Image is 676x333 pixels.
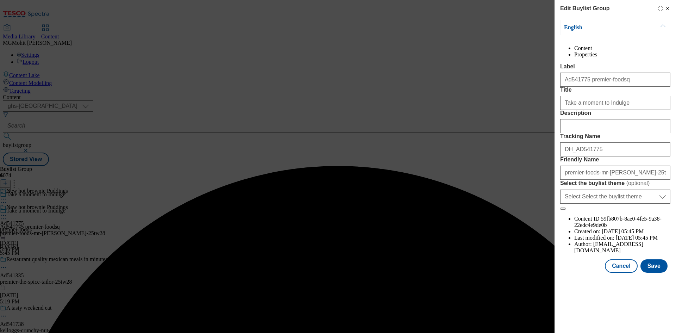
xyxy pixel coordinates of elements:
[560,110,670,116] label: Description
[574,241,670,254] li: Author:
[574,45,670,51] li: Content
[560,96,670,110] input: Enter Title
[605,259,637,273] button: Cancel
[626,180,650,186] span: ( optional )
[574,51,670,58] li: Properties
[616,235,658,241] span: [DATE] 05:45 PM
[574,241,643,253] span: [EMAIL_ADDRESS][DOMAIN_NAME]
[560,119,670,133] input: Enter Description
[602,228,644,234] span: [DATE] 05:45 PM
[560,180,670,187] label: Select the buylist theme
[564,24,638,31] p: English
[574,235,670,241] li: Last modified on:
[560,133,670,140] label: Tracking Name
[574,228,670,235] li: Created on:
[640,259,668,273] button: Save
[574,216,662,228] span: 59fb807b-8ae0-4fe5-9a38-22edc4e9de0b
[560,73,670,87] input: Enter Label
[560,4,609,13] h4: Edit Buylist Group
[560,63,670,70] label: Label
[560,156,670,163] label: Friendly Name
[574,216,670,228] li: Content ID
[560,166,670,180] input: Enter Friendly Name
[560,87,670,93] label: Title
[560,142,670,156] input: Enter Tracking Name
